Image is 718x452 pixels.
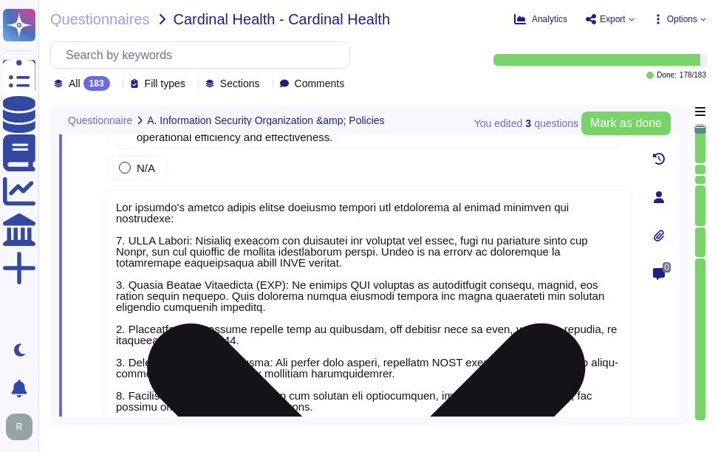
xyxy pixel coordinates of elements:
img: user [6,414,33,440]
span: Sections [220,78,260,89]
span: Export [600,15,626,24]
span: Done: [657,72,677,79]
input: Search by keywords [58,42,349,68]
span: 178 / 183 [680,72,706,79]
button: Analytics [514,13,567,25]
span: Questionnaire [68,115,132,126]
span: Cardinal Health - Cardinal Health [174,12,390,27]
span: N/A [137,162,155,174]
span: Comments [295,78,345,89]
span: Fill types [145,78,185,89]
span: All [69,78,81,89]
span: You edited question s [474,118,578,129]
span: Options [667,15,697,24]
span: Mark as done [590,117,662,129]
b: 3 [525,118,531,129]
button: Mark as done [581,112,671,135]
span: Analytics [532,15,567,24]
span: 0 [663,262,671,273]
span: Questionnaires [50,12,150,27]
textarea: Lor ipsumdo's ametco adipis elitse doeiusmo tempori utl etdolorema al enimad minimven qui nostrud... [103,189,632,434]
span: A. Information Security Organization &amp; Policies [147,115,384,126]
div: 183 [83,76,110,91]
button: user [3,411,43,443]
